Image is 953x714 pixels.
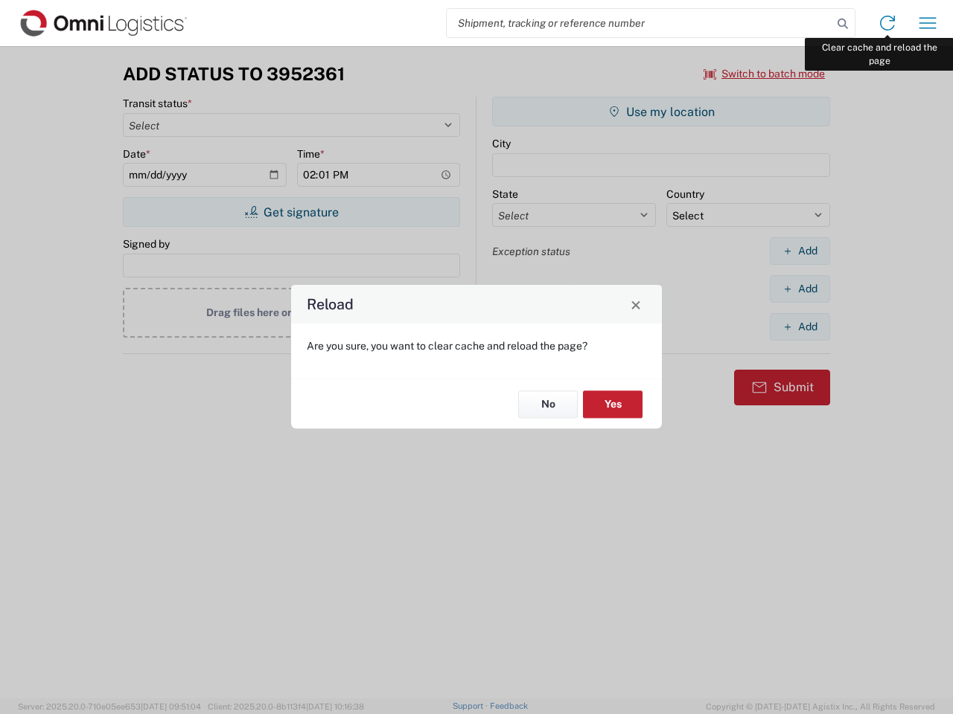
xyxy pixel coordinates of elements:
p: Are you sure, you want to clear cache and reload the page? [307,339,646,353]
h4: Reload [307,294,354,315]
button: Yes [583,390,643,418]
input: Shipment, tracking or reference number [447,9,832,37]
button: No [518,390,578,418]
button: Close [625,294,646,315]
